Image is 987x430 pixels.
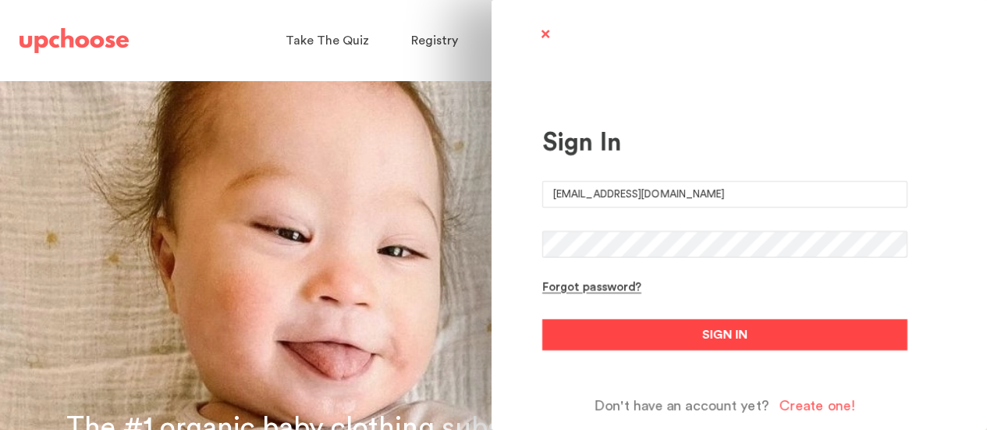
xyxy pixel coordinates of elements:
[542,281,641,296] div: Forgot password?
[702,325,748,344] span: SIGN IN
[542,128,907,158] div: Sign In
[542,319,907,350] button: SIGN IN
[595,397,769,415] span: Don't have an account yet?
[779,397,856,415] div: Create one!
[542,181,907,208] input: E-mail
